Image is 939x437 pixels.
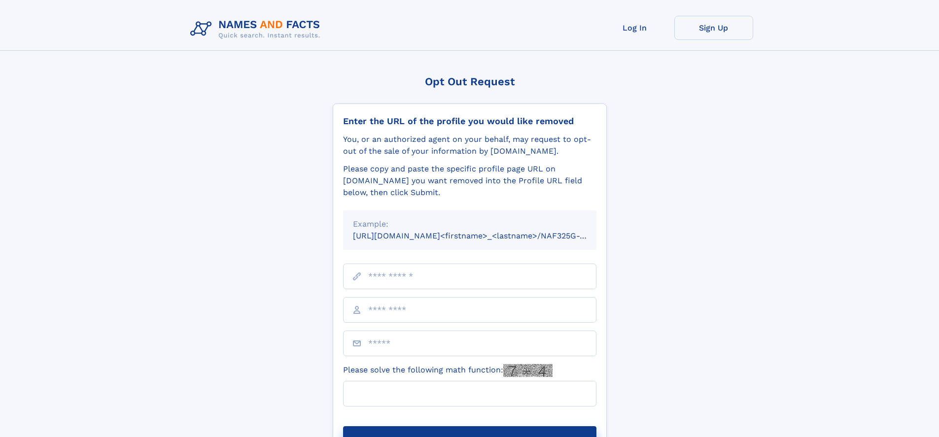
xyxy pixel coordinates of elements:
[333,75,607,88] div: Opt Out Request
[186,16,328,42] img: Logo Names and Facts
[595,16,674,40] a: Log In
[674,16,753,40] a: Sign Up
[343,116,596,127] div: Enter the URL of the profile you would like removed
[343,134,596,157] div: You, or an authorized agent on your behalf, may request to opt-out of the sale of your informatio...
[353,218,587,230] div: Example:
[343,364,553,377] label: Please solve the following math function:
[343,163,596,199] div: Please copy and paste the specific profile page URL on [DOMAIN_NAME] you want removed into the Pr...
[353,231,615,240] small: [URL][DOMAIN_NAME]<firstname>_<lastname>/NAF325G-xxxxxxxx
